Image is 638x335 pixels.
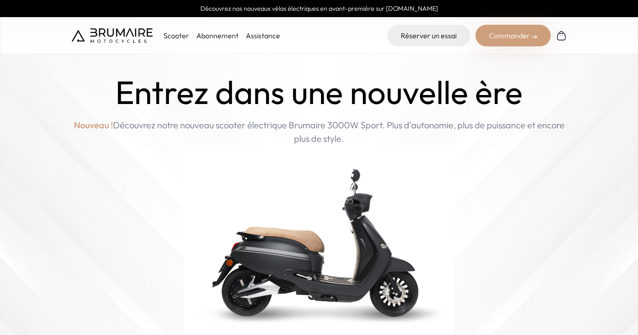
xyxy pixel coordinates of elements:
[532,34,537,40] img: right-arrow-2.png
[196,31,239,40] a: Abonnement
[163,30,189,41] p: Scooter
[72,28,153,43] img: Brumaire Motocycles
[475,25,551,46] div: Commander
[387,25,470,46] a: Réserver un essai
[72,118,567,145] p: Découvrez notre nouveau scooter électrique Brumaire 3000W Sport. Plus d'autonomie, plus de puissa...
[74,118,113,132] span: Nouveau !
[246,31,280,40] a: Assistance
[115,74,523,111] h1: Entrez dans une nouvelle ère
[556,30,567,41] img: Panier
